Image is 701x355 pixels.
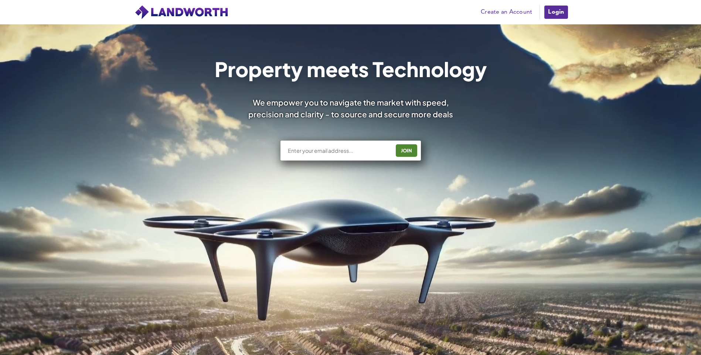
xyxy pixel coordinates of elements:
[214,59,487,79] h1: Property meets Technology
[287,147,390,154] input: Enter your email address...
[398,145,415,156] div: JOIN
[238,97,463,120] div: We empower you to navigate the market with speed, precision and clarity - to source and secure mo...
[396,144,417,157] button: JOIN
[544,5,568,20] a: Login
[477,7,536,18] a: Create an Account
